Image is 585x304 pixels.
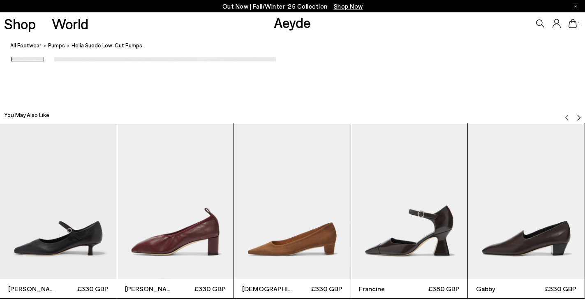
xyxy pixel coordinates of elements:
span: [PERSON_NAME] [125,284,175,294]
span: Helia Suede Low-Cut Pumps [72,41,142,50]
a: [PERSON_NAME] £330 GBP [117,123,234,298]
button: Next slide [576,108,582,121]
img: svg%3E [576,115,582,121]
a: 1 [569,19,577,28]
div: 2 / 12 [117,123,234,299]
a: Shop [4,16,36,31]
span: Francine [359,284,409,294]
img: Francine Ankle Strap Pumps [351,123,468,279]
span: £330 GBP [175,283,225,294]
a: Gabby £330 GBP [468,123,585,298]
span: [DEMOGRAPHIC_DATA] [242,284,292,294]
span: £380 GBP [409,283,460,294]
img: svg%3E [564,115,570,121]
a: All Footwear [10,41,42,50]
span: £330 GBP [292,283,342,294]
img: Judi Suede Pointed Pumps [234,123,351,279]
img: Narissa Ruched Pumps [117,123,234,279]
button: Previous slide [564,108,570,121]
a: pumps [48,41,65,50]
span: Gabby [476,284,526,294]
a: World [52,16,88,31]
img: Gabby Almond-Toe Loafers [468,123,585,279]
h2: You May Also Like [4,111,49,119]
span: Navigate to /collections/new-in [334,2,363,10]
span: pumps [48,42,65,49]
nav: breadcrumb [10,35,585,57]
a: [DEMOGRAPHIC_DATA] £330 GBP [234,123,351,298]
a: Francine £380 GBP [351,123,468,298]
span: [PERSON_NAME] [8,284,58,294]
div: 5 / 12 [468,123,585,299]
span: 1 [577,21,581,26]
span: £330 GBP [58,283,109,294]
p: Out Now | Fall/Winter ‘25 Collection [222,1,363,12]
div: 4 / 12 [351,123,468,299]
div: 3 / 12 [234,123,351,299]
a: Aeyde [274,14,311,31]
span: £330 GBP [526,283,576,294]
